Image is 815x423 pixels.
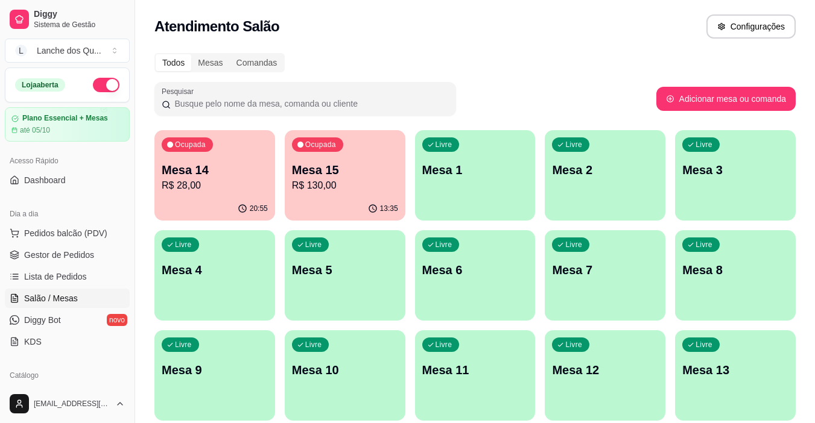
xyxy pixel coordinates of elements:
p: Mesa 4 [162,262,268,278]
span: KDS [24,336,42,348]
p: Livre [436,240,452,249]
a: Plano Essencial + Mesasaté 05/10 [5,107,130,142]
span: Diggy [34,9,125,20]
a: Dashboard [5,171,130,190]
div: Acesso Rápido [5,151,130,171]
button: LivreMesa 7 [545,230,665,321]
label: Pesquisar [162,86,198,96]
a: DiggySistema de Gestão [5,5,130,34]
button: LivreMesa 5 [285,230,405,321]
button: OcupadaMesa 14R$ 28,0020:55 [154,130,275,221]
button: LivreMesa 9 [154,330,275,421]
button: LivreMesa 6 [415,230,536,321]
button: OcupadaMesa 15R$ 130,0013:35 [285,130,405,221]
button: Pedidos balcão (PDV) [5,224,130,243]
p: Mesa 11 [422,362,528,378]
button: LivreMesa 8 [675,230,796,321]
p: Mesa 5 [292,262,398,278]
div: Loja aberta [15,78,65,92]
div: Todos [156,54,191,71]
button: LivreMesa 2 [545,130,665,221]
p: Mesa 2 [552,161,658,178]
p: R$ 28,00 [162,178,268,193]
button: LivreMesa 10 [285,330,405,421]
span: Salão / Mesas [24,292,78,304]
a: Diggy Botnovo [5,310,130,330]
p: Mesa 8 [682,262,788,278]
button: Adicionar mesa ou comanda [656,87,796,111]
p: Livre [436,140,452,149]
span: Gestor de Pedidos [24,249,94,261]
p: Ocupada [175,140,206,149]
span: Diggy Bot [24,314,61,326]
p: Mesa 9 [162,362,268,378]
a: Lista de Pedidos [5,267,130,286]
p: Livre [305,240,322,249]
h2: Atendimento Salão [154,17,279,36]
button: LivreMesa 1 [415,130,536,221]
p: Mesa 15 [292,161,398,178]
p: Mesa 7 [552,262,658,278]
p: Livre [175,340,192,349]
div: Catálogo [5,366,130,385]
button: LivreMesa 13 [675,330,796,421]
p: Livre [565,140,582,149]
p: Mesa 12 [552,362,658,378]
p: R$ 130,00 [292,178,398,193]
p: Livre [696,140,712,149]
p: 13:35 [380,204,398,213]
a: KDS [5,332,130,351]
button: [EMAIL_ADDRESS][DOMAIN_NAME] [5,389,130,418]
div: Mesas [191,54,229,71]
span: Lista de Pedidos [24,271,87,283]
div: Comandas [230,54,284,71]
button: Alterar Status [93,78,119,92]
p: Livre [305,340,322,349]
button: LivreMesa 4 [154,230,275,321]
input: Pesquisar [171,98,449,110]
button: Configurações [706,14,796,39]
span: Sistema de Gestão [34,20,125,30]
button: LivreMesa 3 [675,130,796,221]
p: Mesa 6 [422,262,528,278]
article: Plano Essencial + Mesas [22,114,108,123]
p: Mesa 1 [422,161,528,178]
p: Ocupada [305,140,336,149]
div: Dia a dia [5,204,130,224]
button: LivreMesa 11 [415,330,536,421]
p: Livre [696,240,712,249]
p: Mesa 10 [292,362,398,378]
p: 20:55 [250,204,268,213]
button: Select a team [5,39,130,63]
span: [EMAIL_ADDRESS][DOMAIN_NAME] [34,399,110,409]
span: Dashboard [24,174,66,186]
p: Livre [565,240,582,249]
p: Livre [175,240,192,249]
p: Livre [565,340,582,349]
p: Mesa 14 [162,161,268,178]
span: Pedidos balcão (PDV) [24,227,107,239]
p: Mesa 3 [682,161,788,178]
button: LivreMesa 12 [545,330,665,421]
a: Salão / Mesas [5,289,130,308]
p: Mesa 13 [682,362,788,378]
span: L [15,45,27,57]
a: Gestor de Pedidos [5,245,130,265]
div: Lanche dos Qu ... [37,45,101,57]
article: até 05/10 [20,125,50,135]
p: Livre [436,340,452,349]
p: Livre [696,340,712,349]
